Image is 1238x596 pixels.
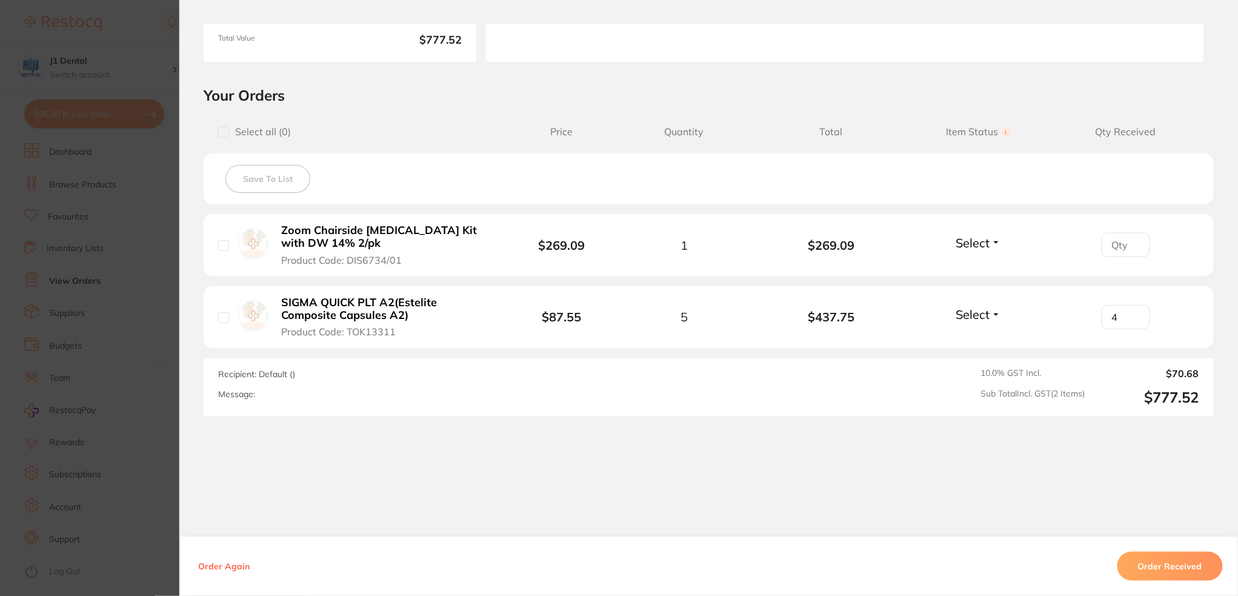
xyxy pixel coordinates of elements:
h2: Your Orders [204,86,1214,104]
label: Message: [218,389,255,400]
span: Total Value [218,34,335,47]
b: $87.55 [542,309,581,324]
span: 5 [681,310,688,324]
b: $269.09 [757,238,905,252]
span: Sub Total Incl. GST ( 2 Items) [981,389,1085,406]
button: Save To List [225,165,310,193]
button: Zoom Chairside [MEDICAL_DATA] Kit with DW 14% 2/pk Product Code: DIS6734/01 [278,224,494,266]
button: Order Again [195,561,253,572]
b: $777.52 [345,34,462,47]
input: Qty [1102,305,1150,329]
output: $70.68 [1095,368,1199,379]
button: SIGMA QUICK PLT A2(Estelite Composite Capsules A2) Product Code: TOK13311 [278,296,494,338]
span: Product Code: DIS6734/01 [281,255,402,266]
b: Zoom Chairside [MEDICAL_DATA] Kit with DW 14% 2/pk [281,224,491,249]
span: Price [513,126,611,138]
span: Qty Received [1052,126,1199,138]
img: SIGMA QUICK PLT A2(Estelite Composite Capsules A2) [238,301,268,331]
span: Item Status [905,126,1052,138]
img: Zoom Chairside Whitening Kit with DW 14% 2/pk [238,229,268,259]
span: 1 [681,238,688,252]
b: $437.75 [757,310,905,324]
b: SIGMA QUICK PLT A2(Estelite Composite Capsules A2) [281,296,491,321]
output: $777.52 [1095,389,1199,406]
span: Total [757,126,905,138]
button: Order Received [1117,552,1223,581]
span: Select all ( 0 ) [229,126,291,138]
span: Recipient: Default ( ) [218,369,295,380]
span: 10.0 % GST Incl. [981,368,1085,379]
span: Quantity [611,126,758,138]
b: $269.09 [538,238,585,253]
button: Select [953,235,1005,250]
input: Qty [1102,233,1150,257]
button: Select [953,307,1005,322]
span: Product Code: TOK13311 [281,326,396,337]
span: Select [956,307,990,322]
span: Select [956,235,990,250]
